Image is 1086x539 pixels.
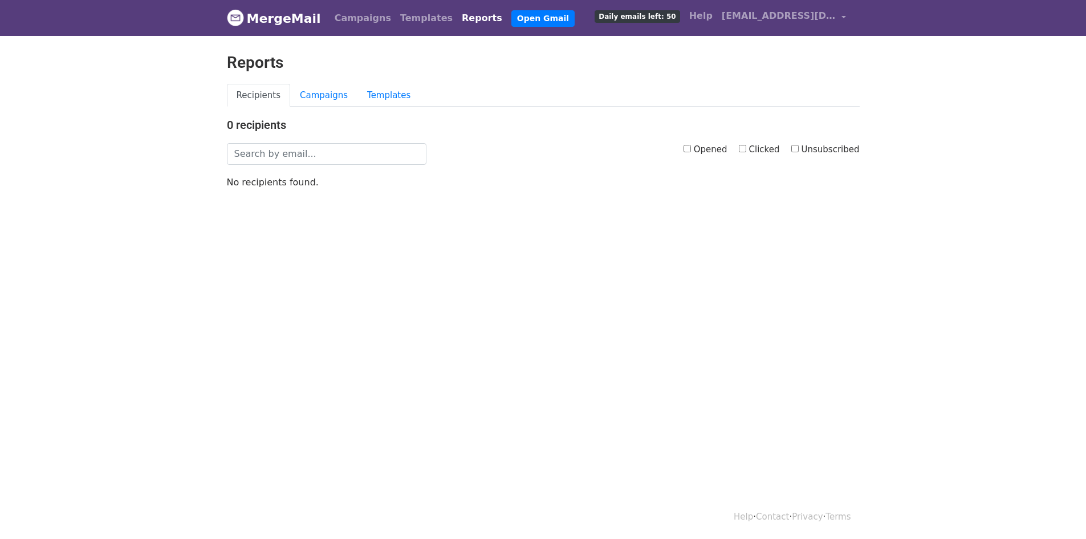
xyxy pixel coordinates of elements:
[590,5,684,27] a: Daily emails left: 50
[396,7,457,30] a: Templates
[739,143,780,156] label: Clicked
[227,118,860,132] h4: 0 recipients
[739,145,746,152] input: Clicked
[227,176,860,188] p: No recipients found.
[734,512,753,522] a: Help
[685,5,717,27] a: Help
[330,7,396,30] a: Campaigns
[227,143,426,165] input: Search by email...
[290,84,357,107] a: Campaigns
[457,7,507,30] a: Reports
[791,143,860,156] label: Unsubscribed
[792,512,823,522] a: Privacy
[756,512,789,522] a: Contact
[791,145,799,152] input: Unsubscribed
[684,145,691,152] input: Opened
[357,84,420,107] a: Templates
[227,53,860,72] h2: Reports
[511,10,575,27] a: Open Gmail
[227,6,321,30] a: MergeMail
[825,512,851,522] a: Terms
[227,9,244,26] img: MergeMail logo
[595,10,680,23] span: Daily emails left: 50
[722,9,836,23] span: [EMAIL_ADDRESS][DOMAIN_NAME]
[684,143,727,156] label: Opened
[717,5,851,31] a: [EMAIL_ADDRESS][DOMAIN_NAME]
[227,84,291,107] a: Recipients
